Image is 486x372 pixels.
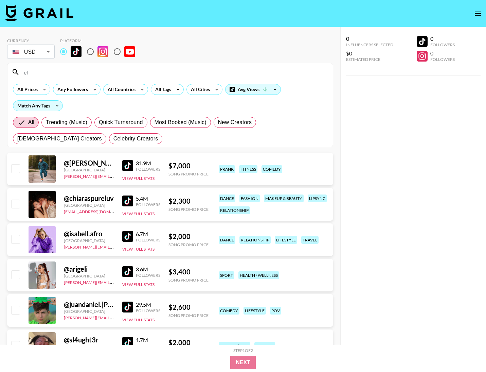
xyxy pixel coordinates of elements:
div: $ 2,000 [168,338,209,347]
div: gaming/tech [219,342,250,350]
div: All Cities [187,84,211,95]
span: Most Booked (Music) [155,118,206,126]
img: TikTok [71,46,82,57]
div: Step 1 of 2 [233,348,253,353]
div: USD [8,46,53,58]
div: $ 2,000 [168,232,209,241]
div: $ 7,000 [168,162,209,170]
div: dance [219,195,235,202]
div: comedy [219,307,239,315]
img: TikTok [122,160,133,171]
button: View Full Stats [122,282,155,287]
div: Match Any Tags [13,101,62,111]
div: Followers [136,343,160,349]
div: Followers [430,42,455,47]
span: Trending (Music) [46,118,87,126]
div: Followers [136,237,160,242]
iframe: Drift Widget Chat Controller [452,338,478,364]
div: Platform [60,38,141,43]
div: travel [301,236,319,244]
div: @ chiaraspureluv [64,194,114,203]
div: comedy [254,342,275,350]
div: health / wellness [238,271,279,279]
img: TikTok [122,302,133,312]
input: Search by User Name [20,67,329,78]
img: TikTok [122,231,133,242]
div: $ 2,300 [168,197,209,205]
div: Currency [7,38,55,43]
div: $ 2,600 [168,303,209,311]
button: View Full Stats [122,211,155,216]
div: lifestyle [275,236,297,244]
div: lipsync [308,195,327,202]
div: comedy [262,165,282,173]
div: Followers [136,273,160,278]
div: dance [219,236,235,244]
div: [GEOGRAPHIC_DATA] [64,273,114,278]
span: New Creators [218,118,252,126]
div: pov [270,307,281,315]
div: Song Promo Price [168,313,209,318]
div: Followers [136,202,160,207]
div: lifestyle [244,307,266,315]
a: [PERSON_NAME][EMAIL_ADDRESS][DOMAIN_NAME] [64,243,164,250]
div: Influencers Selected [346,42,393,47]
div: relationship [239,236,271,244]
button: View Full Stats [122,176,155,181]
img: YouTube [124,46,135,57]
div: relationship [219,206,250,214]
span: All [28,118,34,126]
div: @ arigeli [64,265,114,273]
div: sport [219,271,234,279]
div: @ sl4ught3r [64,336,114,344]
div: 0 [430,35,455,42]
div: Song Promo Price [168,171,209,176]
button: Next [230,356,256,369]
div: 6.7M [136,231,160,237]
div: $0 [346,50,393,57]
div: Avg Views [226,84,281,95]
div: makeup & beauty [264,195,304,202]
div: Song Promo Price [168,207,209,212]
div: @ juandaniel.[PERSON_NAME] [64,300,114,309]
img: TikTok [122,196,133,206]
div: Song Promo Price [168,242,209,247]
div: All Prices [13,84,39,95]
button: View Full Stats [122,317,155,322]
div: All Countries [104,84,137,95]
div: 29.5M [136,301,160,308]
div: 0 [346,35,393,42]
div: [GEOGRAPHIC_DATA] [64,238,114,243]
a: [EMAIL_ADDRESS][DOMAIN_NAME] [64,208,132,214]
img: Grail Talent [5,5,73,21]
div: All Tags [151,84,173,95]
div: Estimated Price [346,57,393,62]
span: Quick Turnaround [99,118,143,126]
span: Celebrity Creators [113,135,158,143]
div: 5.4M [136,195,160,202]
button: View Full Stats [122,247,155,252]
div: Followers [136,308,160,313]
span: [DEMOGRAPHIC_DATA] Creators [17,135,102,143]
div: 31.9M [136,160,160,167]
div: 1.7M [136,337,160,343]
div: [GEOGRAPHIC_DATA] [64,167,114,172]
a: [PERSON_NAME][EMAIL_ADDRESS][DOMAIN_NAME] [64,278,164,285]
img: TikTok [122,337,133,348]
div: 0 [430,50,455,57]
div: Song Promo Price [168,277,209,283]
div: [GEOGRAPHIC_DATA] [64,344,114,349]
div: @ [PERSON_NAME].[PERSON_NAME] [64,159,114,167]
div: [GEOGRAPHIC_DATA] [64,309,114,314]
div: Followers [430,57,455,62]
button: open drawer [471,7,485,20]
div: Followers [136,167,160,172]
div: Any Followers [53,84,89,95]
div: 3.6M [136,266,160,273]
div: [GEOGRAPHIC_DATA] [64,203,114,208]
div: fashion [239,195,260,202]
div: @ isabell.afro [64,230,114,238]
img: TikTok [122,266,133,277]
div: prank [219,165,235,173]
div: fitness [239,165,257,173]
